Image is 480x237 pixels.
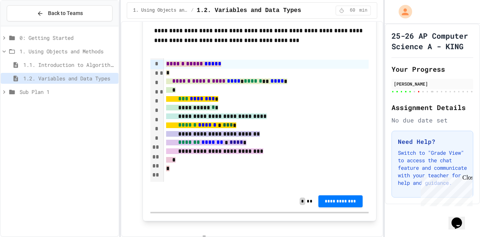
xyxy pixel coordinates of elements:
span: 1.2. Variables and Data Types [23,74,115,82]
div: My Account [391,3,414,20]
button: Back to Teams [7,5,112,21]
div: Chat with us now!Close [3,3,52,48]
span: min [359,8,367,14]
iframe: chat widget [448,207,472,229]
span: 1. Using Objects and Methods [133,8,188,14]
span: / [191,8,193,14]
h2: Your Progress [391,64,473,74]
span: 0: Getting Started [19,34,115,42]
h2: Assignment Details [391,102,473,113]
div: [PERSON_NAME] [394,80,471,87]
p: Switch to "Grade View" to access the chat feature and communicate with your teacher for help and ... [398,149,467,187]
div: No due date set [391,116,473,125]
span: 1.1. Introduction to Algorithms, Programming, and Compilers [23,61,115,69]
h1: 25-26 AP Computer Science A - KING [391,30,473,51]
span: Back to Teams [48,9,83,17]
span: 1. Using Objects and Methods [19,47,115,55]
span: 1.2. Variables and Data Types [197,6,301,15]
span: Sub Plan 1 [19,88,115,96]
h3: Need Help? [398,137,467,146]
span: 60 [346,8,358,14]
iframe: chat widget [418,174,472,206]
